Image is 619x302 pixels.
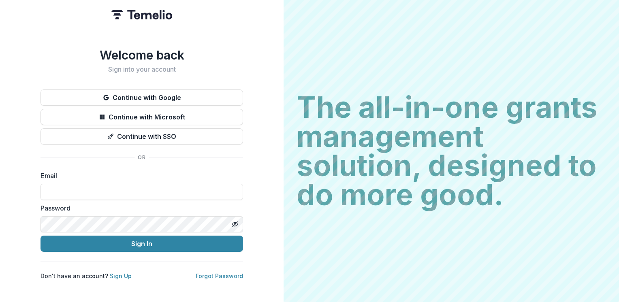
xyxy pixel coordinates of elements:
label: Password [41,203,238,213]
h2: Sign into your account [41,66,243,73]
label: Email [41,171,238,181]
a: Forgot Password [196,272,243,279]
a: Sign Up [110,272,132,279]
p: Don't have an account? [41,272,132,280]
button: Continue with Microsoft [41,109,243,125]
img: Temelio [111,10,172,19]
h1: Welcome back [41,48,243,62]
button: Toggle password visibility [228,218,241,231]
button: Continue with SSO [41,128,243,145]
button: Continue with Google [41,89,243,106]
button: Sign In [41,236,243,252]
